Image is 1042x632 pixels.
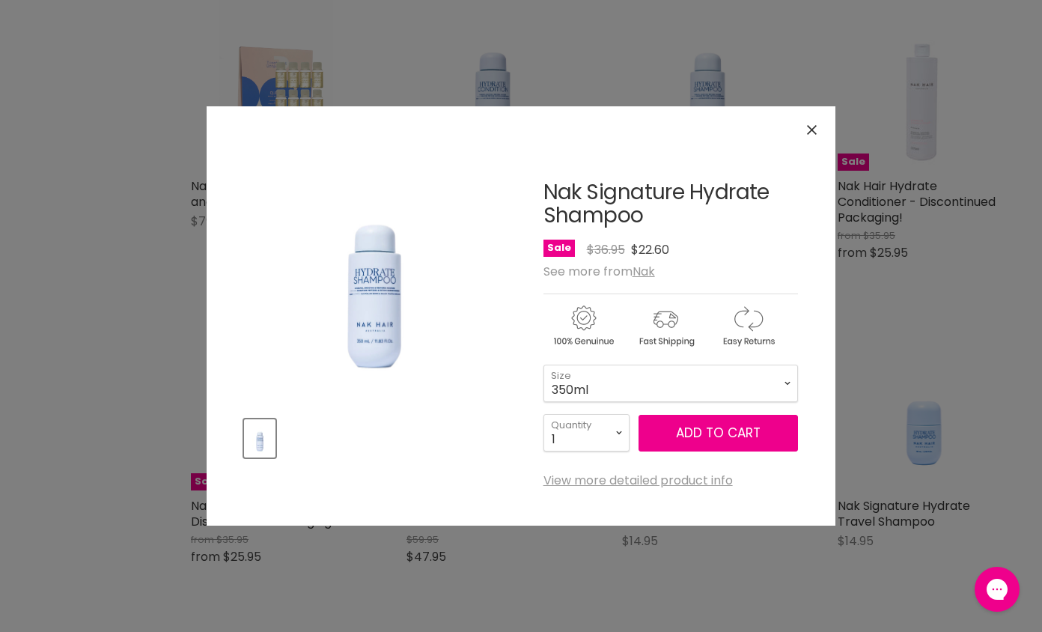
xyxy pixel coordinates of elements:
a: Nak Signature Hydrate Shampoo [543,177,770,230]
span: $36.95 [587,241,625,258]
div: Nak Signature Hydrate Shampoo image. Click or Scroll to Zoom. [244,144,505,404]
button: Close [796,114,828,146]
span: Sale [543,240,575,257]
span: See more from [543,263,655,280]
a: View more detailed product info [543,474,733,487]
div: Product thumbnails [242,415,507,458]
button: Nak Signature Hydrate Shampoo [244,419,275,458]
span: Add to cart [676,424,761,442]
a: Nak [633,263,655,280]
img: Nak Signature Hydrate Shampoo [246,421,274,456]
img: returns.gif [708,303,787,349]
img: genuine.gif [543,303,623,349]
img: shipping.gif [626,303,705,349]
img: Nak Signature Hydrate Shampoo [270,144,478,404]
select: Quantity [543,414,630,452]
button: Add to cart [639,415,798,452]
span: $22.60 [631,241,669,258]
iframe: Gorgias live chat messenger [967,562,1027,617]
